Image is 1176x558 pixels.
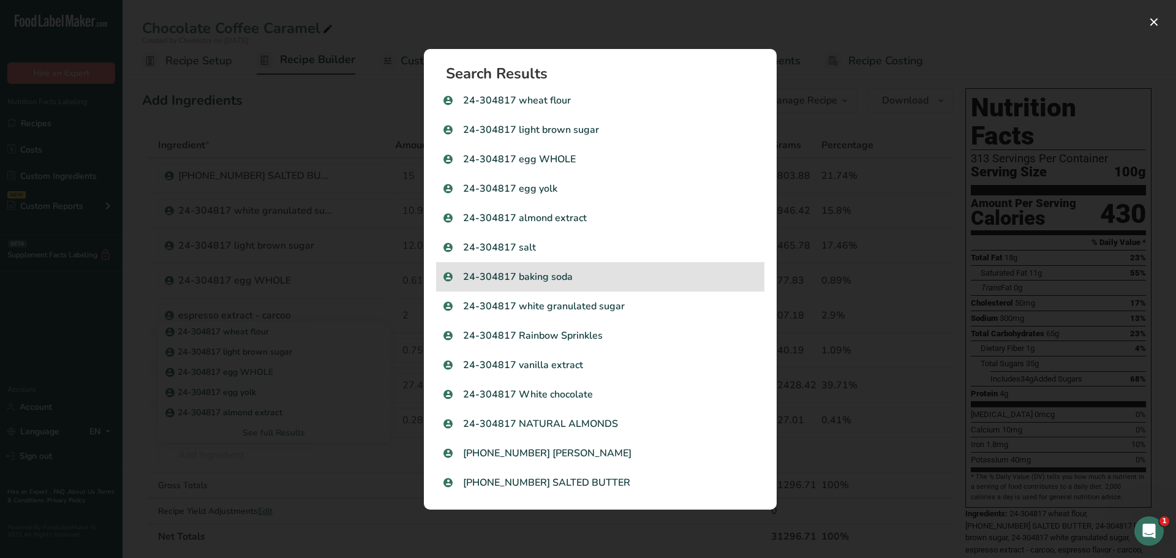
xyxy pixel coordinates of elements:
p: 24-304817 Rainbow Sprinkles [443,328,757,343]
p: 24-304817 baking soda [443,270,757,284]
p: 24-304817 NATURAL ALMONDS [443,417,757,431]
p: 24-304817 white granulated sugar [443,299,757,314]
p: 24-304817 wheat flour [443,93,757,108]
h1: Search Results [446,66,764,81]
iframe: Intercom live chat [1134,516,1164,546]
p: 24-304817 almond extract [443,211,757,225]
p: 24-304817 light brown sugar [443,123,757,137]
span: 1 [1159,516,1169,526]
p: 24-304817 White chocolate [443,387,757,402]
p: 24-304817 salt [443,240,757,255]
p: [PHONE_NUMBER] [PERSON_NAME] [443,446,757,461]
p: 24-304817 vanilla extract [443,358,757,372]
p: 24-304817 egg yolk [443,181,757,196]
p: [PHONE_NUMBER] SALTED BUTTER [443,475,757,490]
p: 24-304817 egg WHOLE [443,152,757,167]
